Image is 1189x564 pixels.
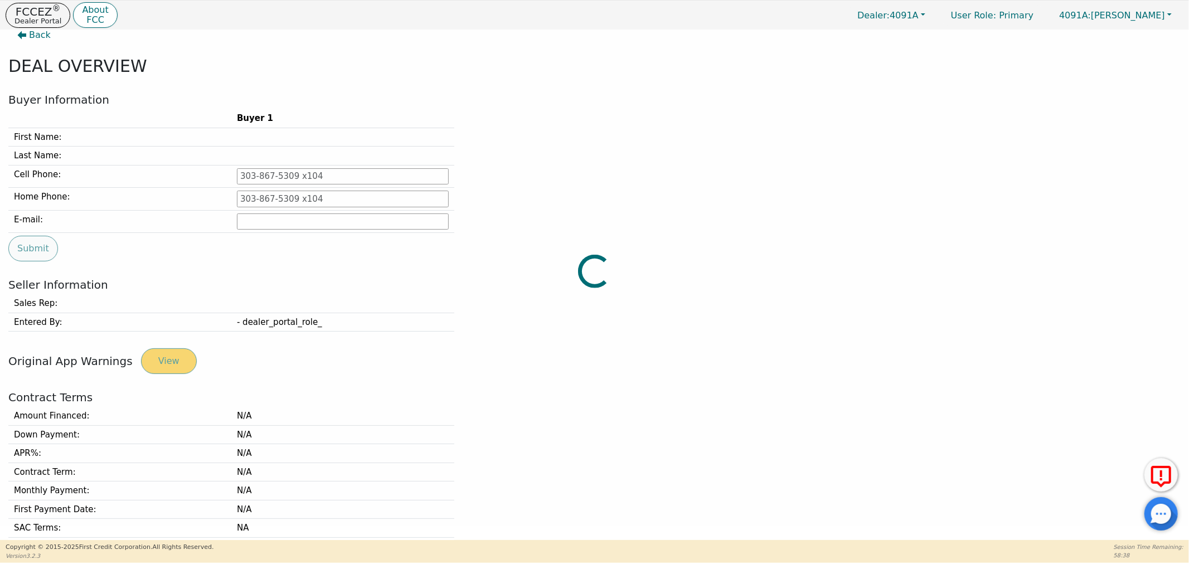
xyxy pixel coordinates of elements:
p: FCCEZ [14,6,61,17]
button: Dealer:4091A [846,7,937,24]
p: Session Time Remaining: [1114,543,1183,551]
p: Primary [940,4,1045,26]
td: NA [231,519,454,538]
p: Dealer Portal [14,17,61,25]
p: FCC [82,16,108,25]
span: 4091A [857,10,919,21]
span: Dealer: [857,10,890,21]
p: About [82,6,108,14]
sup: ® [52,3,61,13]
p: Copyright © 2015- 2025 First Credit Corporation. [6,543,213,552]
a: User Role: Primary [940,4,1045,26]
td: Deferred Payment : [8,537,231,556]
span: User Role : [951,10,996,21]
span: All Rights Reserved. [152,543,213,551]
p: Version 3.2.3 [6,552,213,560]
button: AboutFCC [73,2,117,28]
button: FCCEZ®Dealer Portal [6,3,70,28]
button: 4091A:[PERSON_NAME] [1047,7,1183,24]
button: Report Error to FCC [1144,458,1178,492]
td: N [231,537,454,556]
span: [PERSON_NAME] [1059,10,1165,21]
td: SAC Terms : [8,519,231,538]
p: 58:38 [1114,551,1183,560]
span: 4091A: [1059,10,1091,21]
